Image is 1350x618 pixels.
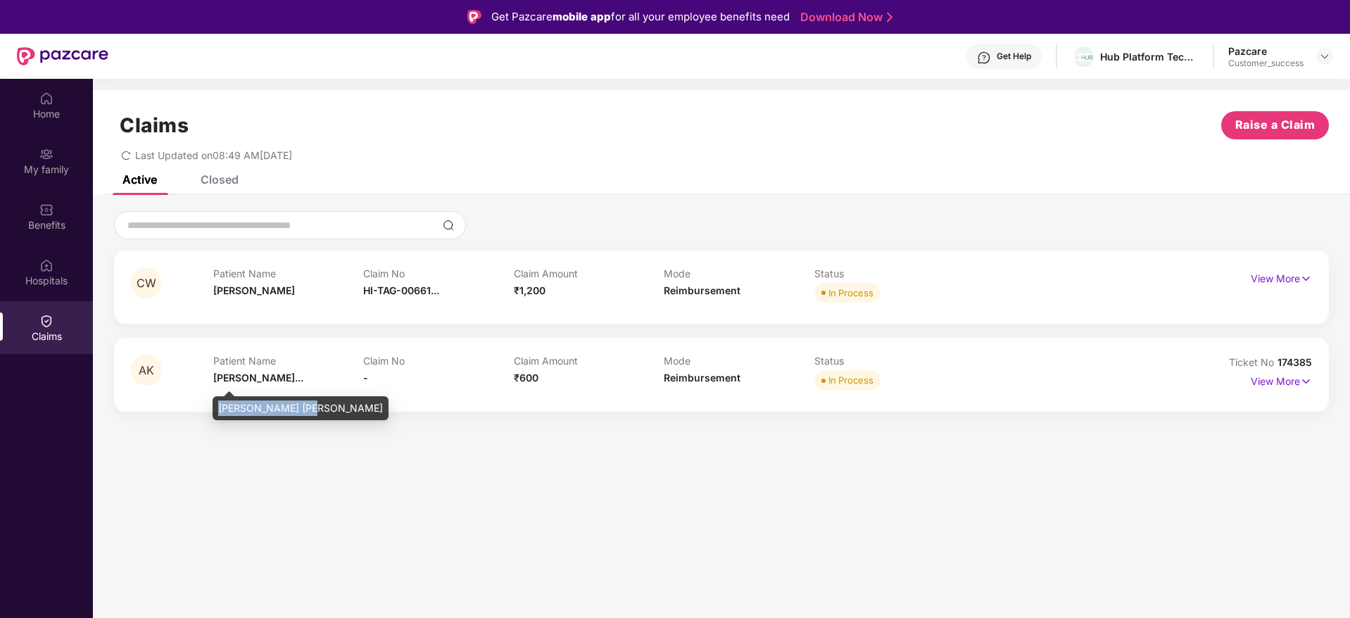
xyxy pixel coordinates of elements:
span: - [363,372,368,384]
p: Claim Amount [514,267,664,279]
img: svg+xml;base64,PHN2ZyBpZD0iRHJvcGRvd24tMzJ4MzIiIHhtbG5zPSJodHRwOi8vd3d3LnczLm9yZy8yMDAwL3N2ZyIgd2... [1319,51,1330,62]
img: Logo [467,10,481,24]
p: Mode [664,267,814,279]
span: Reimbursement [664,284,740,296]
span: ₹600 [514,372,538,384]
span: Last Updated on 08:49 AM[DATE] [135,149,292,161]
span: ₹1,200 [514,284,545,296]
p: Mode [664,355,814,367]
div: Get Pazcare for all your employee benefits need [491,8,790,25]
p: Status [814,355,965,367]
div: In Process [828,373,873,387]
div: Hub Platform Technology Partners ([GEOGRAPHIC_DATA]) Private Limited [1100,50,1199,63]
img: svg+xml;base64,PHN2ZyB4bWxucz0iaHR0cDovL3d3dy53My5vcmcvMjAwMC9zdmciIHdpZHRoPSIxNyIgaGVpZ2h0PSIxNy... [1300,374,1312,389]
img: New Pazcare Logo [17,47,108,65]
div: Closed [201,172,239,187]
img: svg+xml;base64,PHN2ZyBpZD0iQ2xhaW0iIHhtbG5zPSJodHRwOi8vd3d3LnczLm9yZy8yMDAwL3N2ZyIgd2lkdGg9IjIwIi... [39,314,53,328]
img: svg+xml;base64,PHN2ZyBpZD0iSG9zcGl0YWxzIiB4bWxucz0iaHR0cDovL3d3dy53My5vcmcvMjAwMC9zdmciIHdpZHRoPS... [39,258,53,272]
a: Download Now [800,10,888,25]
div: Get Help [997,51,1031,62]
span: [PERSON_NAME]... [213,372,303,384]
p: Patient Name [213,267,364,279]
span: redo [121,149,131,161]
p: Claim No [363,267,514,279]
img: svg+xml;base64,PHN2ZyBpZD0iSG9tZSIgeG1sbnM9Imh0dHA6Ly93d3cudzMub3JnLzIwMDAvc3ZnIiB3aWR0aD0iMjAiIG... [39,92,53,106]
span: HI-TAG-00661... [363,284,439,296]
span: 174385 [1278,356,1312,368]
strong: mobile app [553,10,611,23]
span: Reimbursement [664,372,740,384]
img: svg+xml;base64,PHN2ZyB4bWxucz0iaHR0cDovL3d3dy53My5vcmcvMjAwMC9zdmciIHdpZHRoPSIxNyIgaGVpZ2h0PSIxNy... [1300,271,1312,286]
button: Raise a Claim [1221,111,1329,139]
span: CW [137,277,156,289]
img: svg+xml;base64,PHN2ZyB3aWR0aD0iMjAiIGhlaWdodD0iMjAiIHZpZXdCb3g9IjAgMCAyMCAyMCIgZmlsbD0ibm9uZSIgeG... [39,147,53,161]
span: [PERSON_NAME] [213,284,295,296]
div: Customer_success [1228,58,1304,69]
img: Stroke [887,10,892,25]
img: svg+xml;base64,PHN2ZyBpZD0iQmVuZWZpdHMiIHhtbG5zPSJodHRwOi8vd3d3LnczLm9yZy8yMDAwL3N2ZyIgd2lkdGg9Ij... [39,203,53,217]
div: Active [122,172,157,187]
span: AK [139,365,154,377]
p: Patient Name [213,355,364,367]
div: In Process [828,286,873,300]
img: svg+xml;base64,PHN2ZyBpZD0iSGVscC0zMngzMiIgeG1sbnM9Imh0dHA6Ly93d3cudzMub3JnLzIwMDAvc3ZnIiB3aWR0aD... [977,51,991,65]
span: Raise a Claim [1235,116,1316,134]
h1: Claims [120,113,189,137]
div: [PERSON_NAME] [PERSON_NAME] [213,396,389,420]
img: hub_logo_light.png [1073,53,1094,61]
p: Status [814,267,965,279]
div: Pazcare [1228,44,1304,58]
p: View More [1251,267,1312,286]
p: Claim No [363,355,514,367]
p: View More [1251,370,1312,389]
span: Ticket No [1229,356,1278,368]
p: Claim Amount [514,355,664,367]
img: svg+xml;base64,PHN2ZyBpZD0iU2VhcmNoLTMyeDMyIiB4bWxucz0iaHR0cDovL3d3dy53My5vcmcvMjAwMC9zdmciIHdpZH... [443,220,454,231]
